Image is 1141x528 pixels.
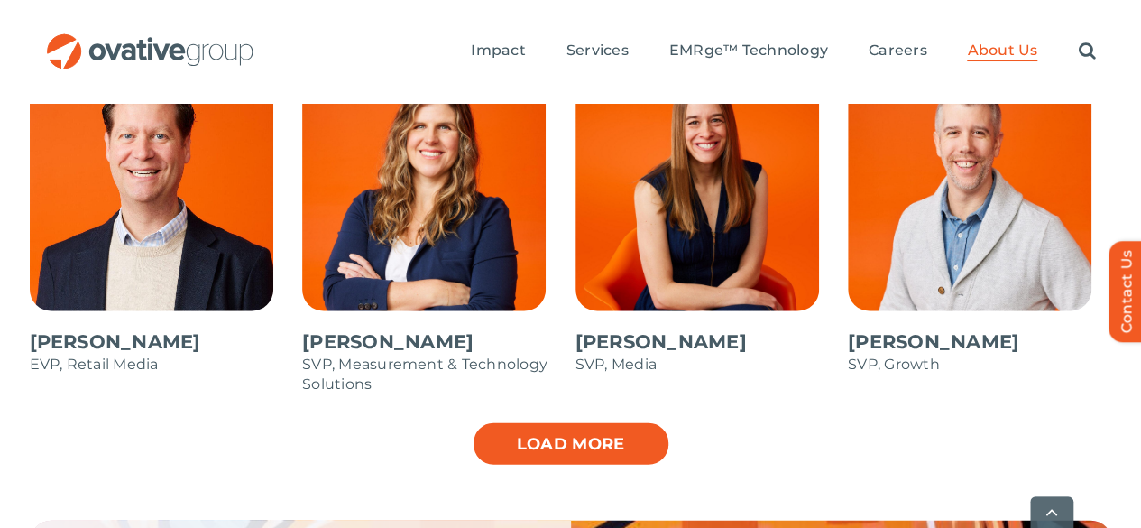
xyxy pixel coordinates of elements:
span: About Us [967,42,1037,60]
a: OG_Full_horizontal_RGB [45,32,255,49]
span: Services [566,42,629,60]
span: EMRge™ Technology [669,42,828,60]
a: Careers [869,42,927,61]
span: Impact [471,42,525,60]
a: Impact [471,42,525,61]
span: Careers [869,42,927,60]
a: Services [566,42,629,61]
a: EMRge™ Technology [669,42,828,61]
a: Load more [472,421,670,467]
a: Search [1078,42,1095,61]
a: About Us [967,42,1037,61]
nav: Menu [471,23,1095,80]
